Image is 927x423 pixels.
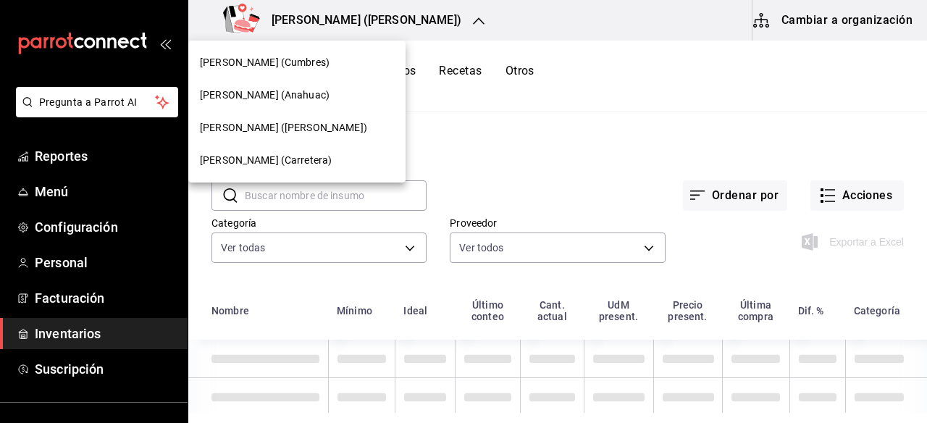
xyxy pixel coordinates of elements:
[188,46,406,79] div: [PERSON_NAME] (Cumbres)
[200,120,367,135] span: [PERSON_NAME] ([PERSON_NAME])
[200,153,332,168] span: [PERSON_NAME] (Carretera)
[188,112,406,144] div: [PERSON_NAME] ([PERSON_NAME])
[200,55,330,70] span: [PERSON_NAME] (Cumbres)
[188,79,406,112] div: [PERSON_NAME] (Anahuac)
[200,88,330,103] span: [PERSON_NAME] (Anahuac)
[188,144,406,177] div: [PERSON_NAME] (Carretera)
